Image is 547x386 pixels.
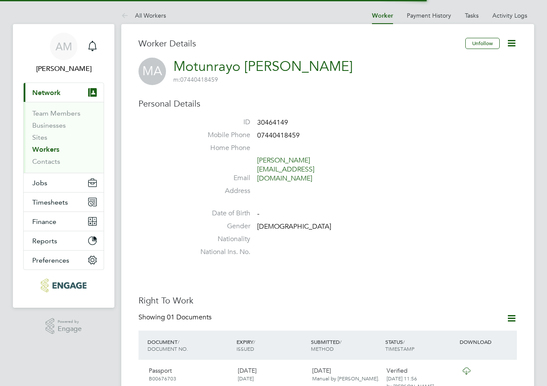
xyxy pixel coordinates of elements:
label: Date of Birth [190,209,250,218]
div: [DATE] [234,363,309,386]
nav: Main navigation [13,24,114,308]
label: ID [190,118,250,127]
span: [DATE] [238,375,254,382]
div: STATUS [383,334,458,356]
button: Reports [24,231,104,250]
a: All Workers [121,12,166,19]
span: 07440418459 [173,76,218,83]
label: Address [190,187,250,196]
button: Network [24,83,104,102]
span: AM [55,41,72,52]
span: DOCUMENT NO. [148,345,188,352]
span: m: [173,76,180,83]
h3: Worker Details [138,38,465,49]
span: B00676703 [149,375,176,382]
div: Passport [145,363,234,386]
span: / [403,338,405,345]
button: Jobs [24,173,104,192]
button: Unfollow [465,38,500,49]
span: [DEMOGRAPHIC_DATA] [257,222,331,231]
span: TIMESTAMP [385,345,415,352]
a: [PERSON_NAME][EMAIL_ADDRESS][DOMAIN_NAME] [257,156,314,183]
a: Contacts [32,157,60,165]
span: Preferences [32,256,69,264]
label: Gender [190,222,250,231]
a: Go to home page [23,279,104,292]
span: Jobs [32,179,47,187]
div: EXPIRY [234,334,309,356]
span: Verified [387,367,408,374]
span: / [178,338,179,345]
a: Sites [32,133,47,141]
label: Home Phone [190,144,250,153]
a: Payment History [407,12,451,19]
a: Worker [372,12,393,19]
span: Andrew Murphy [23,64,104,74]
button: Timesheets [24,193,104,211]
div: Showing [138,313,213,322]
span: Timesheets [32,198,68,206]
label: Email [190,174,250,183]
span: MA [138,58,166,85]
a: Motunrayo [PERSON_NAME] [173,58,353,75]
h3: Right To Work [138,295,517,306]
span: Network [32,89,61,97]
span: / [253,338,255,345]
div: SUBMITTED [309,334,383,356]
a: Workers [32,145,59,153]
a: Businesses [32,121,66,129]
span: Engage [58,325,82,333]
span: METHOD [311,345,334,352]
span: 30464149 [257,118,288,127]
label: National Ins. No. [190,248,250,257]
a: Tasks [465,12,479,19]
button: Preferences [24,251,104,270]
span: Powered by [58,318,82,325]
div: [DATE] [309,363,383,386]
div: DOWNLOAD [458,334,517,349]
span: ISSUED [237,345,254,352]
label: Nationality [190,235,250,244]
span: Manual by [PERSON_NAME]. [312,375,379,382]
label: Mobile Phone [190,131,250,140]
div: Network [24,102,104,173]
span: - [257,210,259,218]
a: Team Members [32,109,80,117]
button: Finance [24,212,104,231]
span: Reports [32,237,57,245]
a: AM[PERSON_NAME] [23,33,104,74]
span: 07440418459 [257,131,300,140]
a: Activity Logs [492,12,527,19]
span: Finance [32,218,56,226]
img: axcis-logo-retina.png [41,279,86,292]
span: 01 Documents [167,313,212,322]
h3: Personal Details [138,98,517,109]
a: Powered byEngage [46,318,82,334]
span: [DATE] 11:56 [387,375,417,382]
div: DOCUMENT [145,334,234,356]
span: / [340,338,341,345]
